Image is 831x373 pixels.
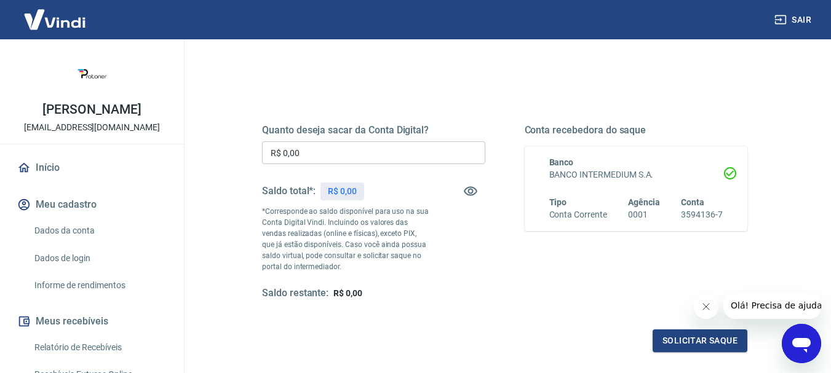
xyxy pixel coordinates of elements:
[68,49,117,98] img: e5688158-9b61-4d6e-8012-aae4557bcfb9.jpeg
[772,9,816,31] button: Sair
[262,287,328,300] h5: Saldo restante:
[653,329,747,352] button: Solicitar saque
[262,206,429,272] p: *Corresponde ao saldo disponível para uso na sua Conta Digital Vindi. Incluindo os valores das ve...
[681,197,704,207] span: Conta
[628,197,660,207] span: Agência
[7,9,103,18] span: Olá! Precisa de ajuda?
[262,185,316,197] h5: Saldo total*:
[30,273,169,298] a: Informe de rendimentos
[30,246,169,271] a: Dados de login
[628,208,660,221] h6: 0001
[525,124,748,136] h5: Conta recebedora do saque
[681,208,723,221] h6: 3594136-7
[723,292,821,319] iframe: Mensagem da empresa
[24,121,160,134] p: [EMAIL_ADDRESS][DOMAIN_NAME]
[549,168,723,181] h6: BANCO INTERMEDIUM S.A.
[30,335,169,360] a: Relatório de Recebíveis
[549,197,567,207] span: Tipo
[42,103,141,116] p: [PERSON_NAME]
[782,324,821,363] iframe: Botão para abrir a janela de mensagens
[15,308,169,335] button: Meus recebíveis
[333,288,362,298] span: R$ 0,00
[30,218,169,243] a: Dados da conta
[328,185,357,198] p: R$ 0,00
[15,191,169,218] button: Meu cadastro
[549,208,607,221] h6: Conta Corrente
[15,1,95,38] img: Vindi
[549,157,574,167] span: Banco
[15,154,169,181] a: Início
[694,294,718,319] iframe: Fechar mensagem
[262,124,485,136] h5: Quanto deseja sacar da Conta Digital?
